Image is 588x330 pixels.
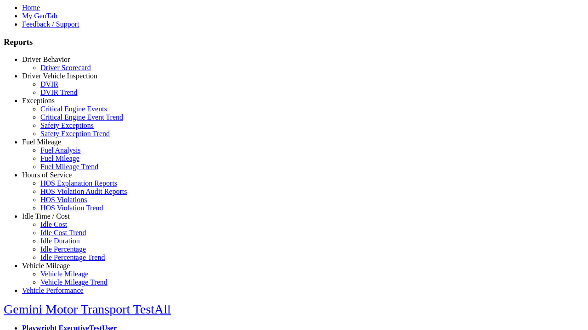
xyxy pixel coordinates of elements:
a: Fuel Mileage [22,138,61,146]
a: Vehicle Mileage [40,270,88,278]
a: Driver Vehicle Inspection [22,72,97,80]
a: Driver Behavior [22,55,70,63]
a: HOS Explanation Reports [40,179,117,187]
a: Vehicle Mileage [22,262,70,269]
a: HOS Violation Audit Reports [40,187,127,195]
a: Feedback / Support [22,20,79,28]
a: My GeoTab [22,12,57,20]
a: Critical Engine Event Trend [40,113,123,121]
a: Vehicle Mileage Trend [40,278,107,286]
a: Vehicle Performance [22,286,84,294]
a: HOS Violation Trend [40,204,103,212]
a: Home [22,4,40,11]
a: Idle Time / Cost [22,212,70,220]
a: Safety Exception Trend [40,130,110,137]
a: Idle Cost [40,220,67,228]
a: Idle Duration [40,237,80,245]
a: Idle Cost Trend [40,229,86,236]
a: DVIR Trend [40,88,77,96]
a: HOS Violations [40,196,87,203]
a: Gemini Motor Transport TestAll [4,302,171,316]
a: Fuel Mileage [40,154,79,162]
a: Fuel Analysis [40,146,81,154]
a: DVIR [40,80,58,88]
a: Hours of Service [22,171,72,179]
h3: Reports [4,37,584,47]
a: Fuel Mileage Trend [40,163,98,170]
a: Idle Percentage [40,245,86,253]
a: Exceptions [22,97,55,104]
a: Critical Engine Events [40,105,107,113]
a: Safety Exceptions [40,121,94,129]
a: Driver Scorecard [40,64,91,71]
a: Idle Percentage Trend [40,253,105,261]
